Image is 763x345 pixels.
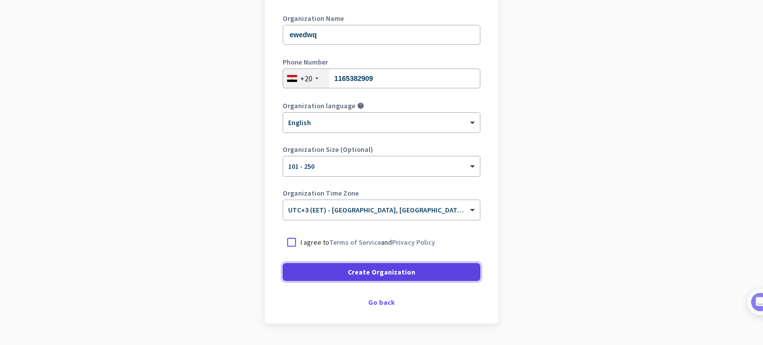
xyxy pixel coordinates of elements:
label: Phone Number [283,59,480,66]
i: help [357,102,364,109]
div: +20 [300,73,312,83]
input: 2 34567890 [283,69,480,88]
input: What is the name of your organization? [283,25,480,45]
label: Organization language [283,102,355,109]
p: I agree to and [301,237,435,247]
label: Organization Name [283,15,480,22]
div: Go back [283,299,480,306]
button: Create Organization [283,263,480,281]
a: Terms of Service [329,238,381,247]
label: Organization Time Zone [283,190,480,197]
label: Organization Size (Optional) [283,146,480,153]
a: Privacy Policy [392,238,435,247]
span: Create Organization [348,267,415,277]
